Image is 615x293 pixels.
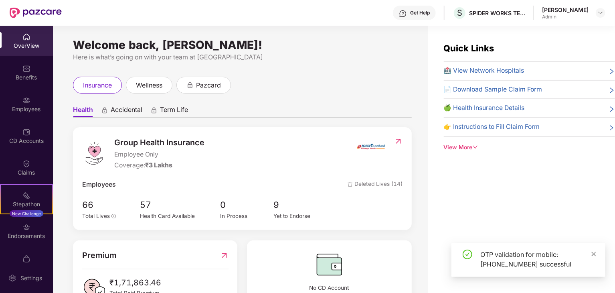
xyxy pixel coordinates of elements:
[256,249,403,280] img: CDBalanceIcon
[140,198,221,212] span: 57
[22,255,30,263] img: svg+xml;base64,PHN2ZyBpZD0iTXlfT3JkZXJzIiBkYXRhLW5hbWU9Ik15IE9yZGVycyIgeG1sbnM9Imh0dHA6Ly93d3cudz...
[150,106,158,114] div: animation
[348,182,353,187] img: deleteIcon
[73,42,412,48] div: Welcome back, [PERSON_NAME]!
[22,33,30,41] img: svg+xml;base64,PHN2ZyBpZD0iSG9tZSIgeG1sbnM9Imh0dHA6Ly93d3cudzMub3JnLzIwMDAvc3ZnIiB3aWR0aD0iMjAiIG...
[444,66,524,76] span: 🏥 View Network Hospitals
[444,85,542,95] span: 📄 Download Sample Claim Form
[111,214,116,219] span: info-circle
[109,277,162,289] span: ₹1,71,863.46
[609,86,615,95] span: right
[10,8,62,18] img: New Pazcare Logo
[609,124,615,132] span: right
[444,103,525,113] span: 🍏 Health Insurance Details
[10,210,43,217] div: New Challenge
[22,191,30,199] img: svg+xml;base64,PHN2ZyB4bWxucz0iaHR0cDovL3d3dy53My5vcmcvMjAwMC9zdmciIHdpZHRoPSIyMSIgaGVpZ2h0PSIyMC...
[444,43,494,53] span: Quick Links
[348,180,403,190] span: Deleted Lives (14)
[444,143,615,152] div: View More
[597,10,604,16] img: svg+xml;base64,PHN2ZyBpZD0iRHJvcGRvd24tMzJ4MzIiIHhtbG5zPSJodHRwOi8vd3d3LnczLm9yZy8yMDAwL3N2ZyIgd2...
[463,250,472,259] span: check-circle
[399,10,407,18] img: svg+xml;base64,PHN2ZyBpZD0iSGVscC0zMngzMiIgeG1sbnM9Imh0dHA6Ly93d3cudzMub3JnLzIwMDAvc3ZnIiB3aWR0aD...
[473,144,478,150] span: down
[22,128,30,136] img: svg+xml;base64,PHN2ZyBpZD0iQ0RfQWNjb3VudHMiIGRhdGEtbmFtZT0iQ0QgQWNjb3VudHMiIHhtbG5zPSJodHRwOi8vd3...
[82,213,110,219] span: Total Lives
[114,150,205,160] span: Employee Only
[469,9,525,17] div: SPIDER WORKS TECHNOLOGIES PRIVATE LIMITED
[1,200,52,208] div: Stepathon
[394,137,403,145] img: RedirectIcon
[22,65,30,73] img: svg+xml;base64,PHN2ZyBpZD0iQmVuZWZpdHMiIHhtbG5zPSJodHRwOi8vd3d3LnczLm9yZy8yMDAwL3N2ZyIgd2lkdGg9Ij...
[22,223,30,231] img: svg+xml;base64,PHN2ZyBpZD0iRW5kb3JzZW1lbnRzIiB4bWxucz0iaHR0cDovL3d3dy53My5vcmcvMjAwMC9zdmciIHdpZH...
[160,106,188,117] span: Term Life
[356,136,386,157] img: insurerIcon
[82,141,106,165] img: logo
[114,136,205,149] span: Group Health Insurance
[196,80,221,90] span: pazcard
[82,180,116,190] span: Employees
[22,96,30,104] img: svg+xml;base64,PHN2ZyBpZD0iRW1wbG95ZWVzIiB4bWxucz0iaHR0cDovL3d3dy53My5vcmcvMjAwMC9zdmciIHdpZHRoPS...
[140,212,221,220] div: Health Card Available
[609,105,615,113] span: right
[274,212,327,220] div: Yet to Endorse
[542,14,589,20] div: Admin
[136,80,162,90] span: wellness
[542,6,589,14] div: [PERSON_NAME]
[18,274,45,282] div: Settings
[145,161,173,169] span: ₹3 Lakhs
[111,106,142,117] span: Accidental
[22,160,30,168] img: svg+xml;base64,PHN2ZyBpZD0iQ2xhaW0iIHhtbG5zPSJodHRwOi8vd3d3LnczLm9yZy8yMDAwL3N2ZyIgd2lkdGg9IjIwIi...
[101,106,108,114] div: animation
[83,80,112,90] span: insurance
[274,198,327,212] span: 9
[220,249,229,262] img: RedirectIcon
[82,198,122,212] span: 66
[220,198,273,212] span: 0
[8,274,16,282] img: svg+xml;base64,PHN2ZyBpZD0iU2V0dGluZy0yMHgyMCIgeG1sbnM9Imh0dHA6Ly93d3cudzMub3JnLzIwMDAvc3ZnIiB3aW...
[609,67,615,76] span: right
[220,212,273,220] div: In Process
[73,106,93,117] span: Health
[457,8,462,18] span: S
[480,250,596,269] div: OTP validation for mobile: [PHONE_NUMBER] successful
[410,10,430,16] div: Get Help
[73,52,412,62] div: Here is what’s going on with your team at [GEOGRAPHIC_DATA]
[444,122,540,132] span: 👉 Instructions to Fill Claim Form
[82,249,117,262] span: Premium
[114,161,205,171] div: Coverage:
[591,251,597,257] span: close
[186,81,194,88] div: animation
